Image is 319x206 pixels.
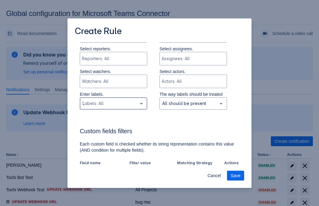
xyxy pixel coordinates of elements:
span: open [138,100,145,107]
p: Select assignees. [159,46,227,52]
p: Select reporters. [80,46,147,52]
p: The way labels should be treated [159,91,227,97]
div: Scrollable content [67,42,252,166]
p: Each custom field is checked whether its string representation contains this value (AND condition... [80,141,239,153]
th: Filter value [127,159,175,167]
p: Select actors. [159,68,227,75]
button: Save [227,171,244,181]
span: Save [231,171,240,181]
th: Field name [80,159,127,167]
span: open [217,100,225,107]
p: Select watchers. [80,68,147,75]
p: Enter labels. [80,91,147,97]
h3: Custom fields filters [80,127,239,137]
th: Actions [222,159,239,167]
span: Cancel [207,171,221,181]
h3: Create Rule [75,26,122,38]
th: Matching Strategy [175,159,222,167]
button: Cancel [204,171,225,181]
